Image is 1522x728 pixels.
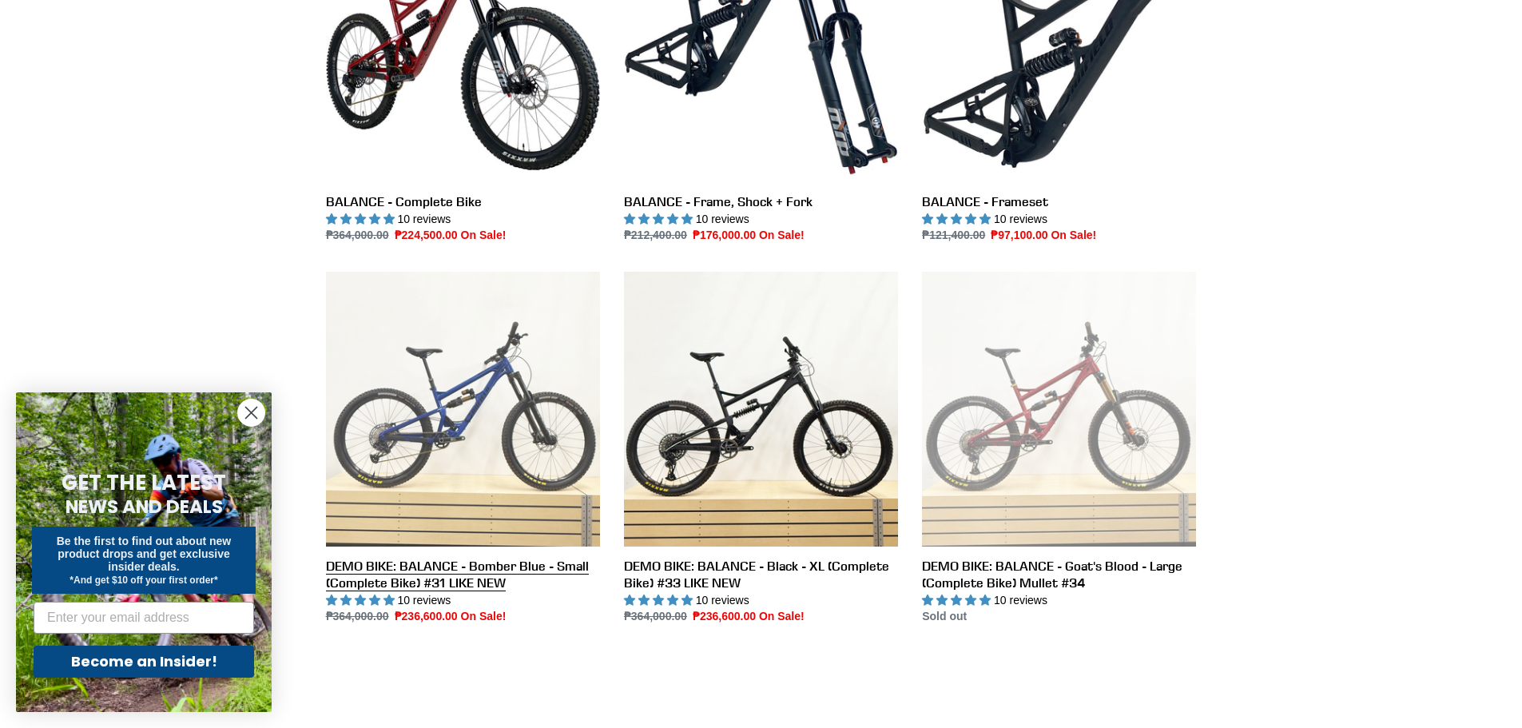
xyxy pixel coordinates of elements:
[66,494,223,519] span: NEWS AND DEALS
[62,468,226,497] span: GET THE LATEST
[57,535,232,573] span: Be the first to find out about new product drops and get exclusive insider deals.
[237,399,265,427] button: Close dialog
[70,575,217,586] span: *And get $10 off your first order*
[34,646,254,678] button: Become an Insider!
[34,602,254,634] input: Enter your email address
